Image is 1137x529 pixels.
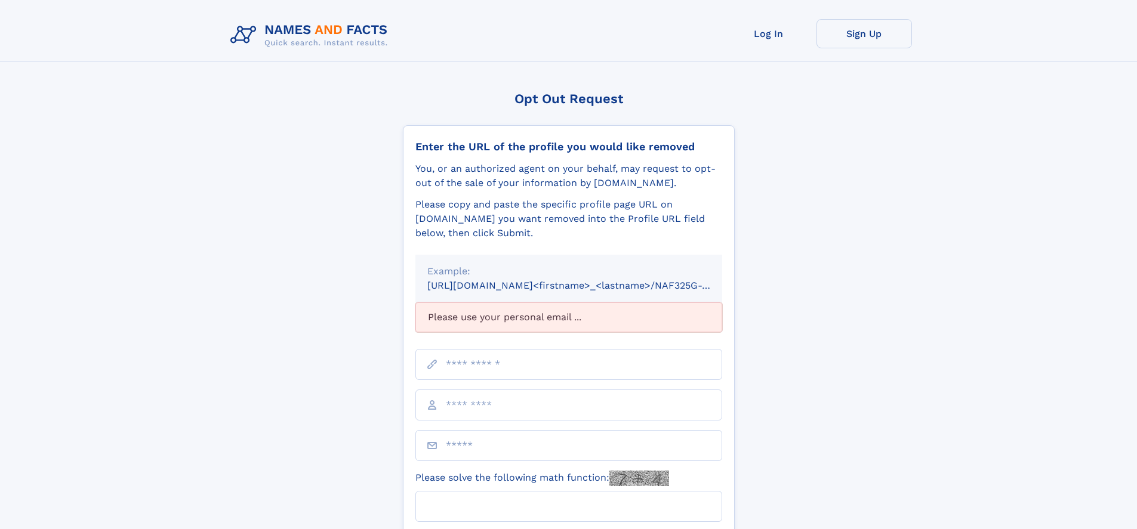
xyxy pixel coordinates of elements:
div: Enter the URL of the profile you would like removed [415,140,722,153]
label: Please solve the following math function: [415,471,669,486]
div: You, or an authorized agent on your behalf, may request to opt-out of the sale of your informatio... [415,162,722,190]
div: Opt Out Request [403,91,735,106]
small: [URL][DOMAIN_NAME]<firstname>_<lastname>/NAF325G-xxxxxxxx [427,280,745,291]
img: Logo Names and Facts [226,19,398,51]
div: Example: [427,264,710,279]
div: Please use your personal email ... [415,302,722,332]
div: Please copy and paste the specific profile page URL on [DOMAIN_NAME] you want removed into the Pr... [415,197,722,240]
a: Log In [721,19,816,48]
a: Sign Up [816,19,912,48]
